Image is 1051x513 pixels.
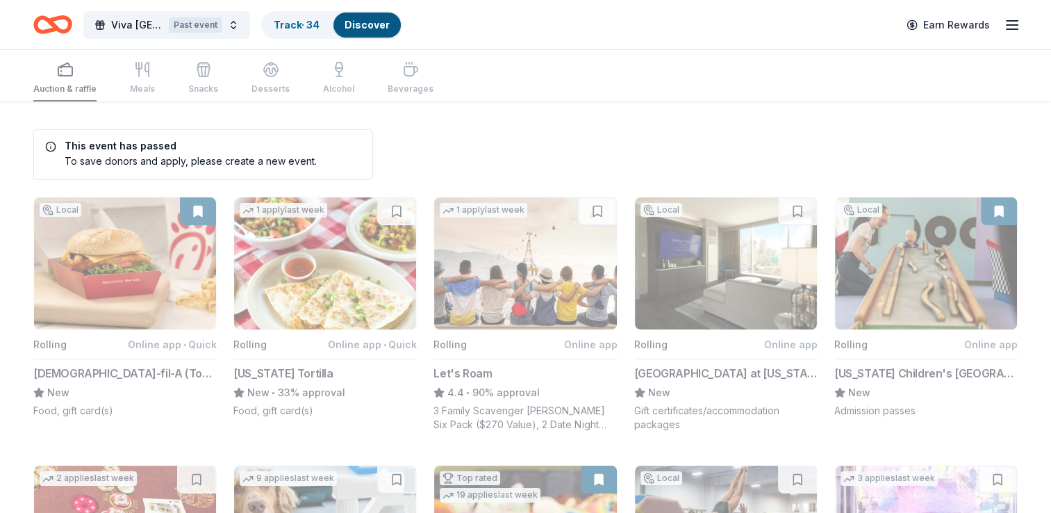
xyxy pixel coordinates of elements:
[345,19,390,31] a: Discover
[33,197,217,418] button: Image for Chick-fil-A (Topeka)LocalRollingOnline app•Quick[DEMOGRAPHIC_DATA]-fil-A (Topeka)NewFoo...
[45,154,317,168] div: To save donors and apply, please create a new event.
[261,11,402,39] button: Track· 34Discover
[634,197,818,432] button: Image for Hollywood Casino at Kansas SpeedwayLocalRollingOnline app[GEOGRAPHIC_DATA] at [US_STATE...
[433,197,617,432] button: Image for Let's Roam1 applylast weekRollingOnline appLet's Roam4.4•90% approval3 Family Scavenger...
[83,11,250,39] button: Viva [GEOGRAPHIC_DATA] GalaPast event
[33,8,72,41] a: Home
[111,17,163,33] span: Viva [GEOGRAPHIC_DATA] Gala
[898,13,998,38] a: Earn Rewards
[233,197,417,418] button: Image for California Tortilla1 applylast weekRollingOnline app•Quick[US_STATE] TortillaNew•33% ap...
[169,17,222,33] div: Past event
[834,197,1018,418] button: Image for Kansas Children's Discovery CenterLocalRollingOnline app[US_STATE] Children's [GEOGRAPH...
[45,141,317,151] h5: This event has passed
[274,19,320,31] a: Track· 34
